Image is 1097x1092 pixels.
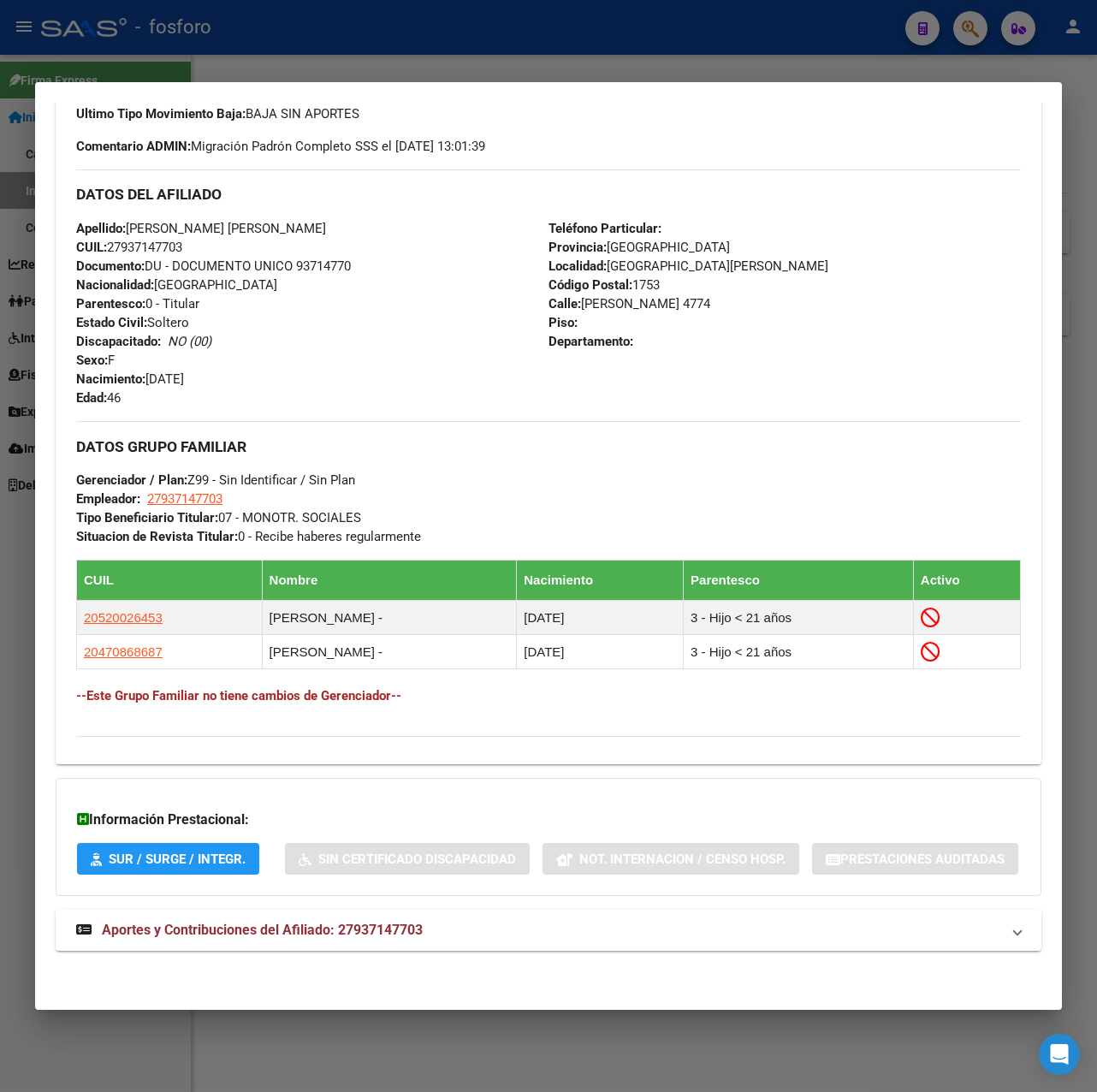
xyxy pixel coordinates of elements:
[543,843,799,875] button: Not. Internacion / Censo Hosp.
[77,810,1020,830] h3: Información Prestacional:
[76,510,361,525] span: 07 - MONOTR. SOCIALES
[76,529,238,544] strong: Situacion de Revista Titular:
[684,561,914,601] th: Parentesco
[102,922,423,938] span: Aportes y Contribuciones del Afiliado: 27937147703
[548,258,828,274] span: [GEOGRAPHIC_DATA][PERSON_NAME]
[76,87,190,103] strong: Última Baja Formal:
[548,315,578,330] strong: Piso:
[684,635,914,669] td: 3 - Hijo < 21 años
[548,277,632,293] strong: Código Postal:
[76,296,199,312] span: 0 - Titular
[684,601,914,635] td: 3 - Hijo < 21 años
[76,510,218,525] strong: Tipo Beneficiario Titular:
[76,437,1021,456] h3: DATOS GRUPO FAMILIAR
[76,472,355,488] span: Z99 - Sin Identificar / Sin Plan
[548,240,730,255] span: [GEOGRAPHIC_DATA]
[84,610,163,625] span: 20520026453
[76,137,485,156] span: Migración Padrón Completo SSS el [DATE] 13:01:39
[517,601,684,635] td: [DATE]
[262,635,517,669] td: [PERSON_NAME] -
[76,491,140,507] strong: Empleador:
[168,334,211,349] i: NO (00)
[548,277,660,293] span: 1753
[76,258,351,274] span: DU - DOCUMENTO UNICO 93714770
[56,910,1041,951] mat-expansion-panel-header: Aportes y Contribuciones del Afiliado: 27937147703
[109,852,246,867] span: SUR / SURGE / INTEGR.
[76,221,326,236] span: [PERSON_NAME] [PERSON_NAME]
[76,185,1021,204] h3: DATOS DEL AFILIADO
[76,296,145,312] strong: Parentesco:
[76,315,147,330] strong: Estado Civil:
[262,601,517,635] td: [PERSON_NAME] -
[579,852,786,867] span: Not. Internacion / Censo Hosp.
[548,221,661,236] strong: Teléfono Particular:
[76,353,108,368] strong: Sexo:
[84,644,163,659] span: 20470868687
[548,296,710,312] span: [PERSON_NAME] 4774
[840,852,1005,867] span: Prestaciones Auditadas
[76,371,145,387] strong: Nacimiento:
[548,258,607,274] strong: Localidad:
[76,371,184,387] span: [DATE]
[76,315,189,330] span: Soltero
[77,843,259,875] button: SUR / SURGE / INTEGR.
[285,843,530,875] button: Sin Certificado Discapacidad
[1039,1034,1080,1075] div: Open Intercom Messenger
[76,529,421,544] span: 0 - Recibe haberes regularmente
[262,561,517,601] th: Nombre
[147,491,222,507] span: 27937147703
[76,686,1021,705] h4: --Este Grupo Familiar no tiene cambios de Gerenciador--
[76,277,277,293] span: [GEOGRAPHIC_DATA]
[517,561,684,601] th: Nacimiento
[318,852,516,867] span: Sin Certificado Discapacidad
[76,106,359,122] span: BAJA SIN APORTES
[517,635,684,669] td: [DATE]
[76,139,191,154] strong: Comentario ADMIN:
[76,277,154,293] strong: Nacionalidad:
[76,353,115,368] span: F
[76,390,107,406] strong: Edad:
[76,472,187,488] strong: Gerenciador / Plan:
[77,561,263,601] th: CUIL
[548,240,607,255] strong: Provincia:
[76,240,182,255] span: 27937147703
[812,843,1018,875] button: Prestaciones Auditadas
[76,240,107,255] strong: CUIL:
[548,334,633,349] strong: Departamento:
[548,296,581,312] strong: Calle:
[76,334,161,349] strong: Discapacitado:
[76,258,145,274] strong: Documento:
[913,561,1020,601] th: Activo
[76,390,121,406] span: 46
[76,87,228,103] span: [DATE]
[76,106,246,122] strong: Ultimo Tipo Movimiento Baja:
[76,221,126,236] strong: Apellido:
